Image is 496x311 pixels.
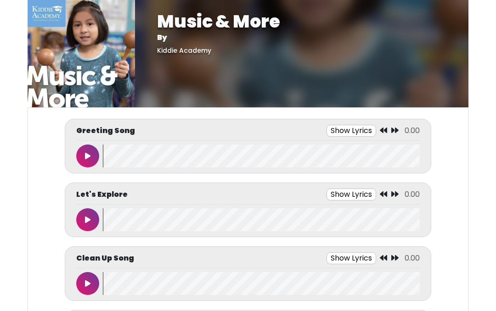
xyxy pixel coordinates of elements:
p: Greeting Song [76,125,135,136]
button: Show Lyrics [327,252,376,264]
span: 0.00 [405,253,420,263]
p: By [157,32,446,43]
p: Let's Explore [76,189,128,200]
h1: Music & More [157,11,446,32]
p: Clean Up Song [76,253,134,264]
span: 0.00 [405,125,420,136]
button: Show Lyrics [327,125,376,137]
span: 0.00 [405,189,420,200]
h5: Kiddie Academy [157,47,446,55]
button: Show Lyrics [327,189,376,200]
